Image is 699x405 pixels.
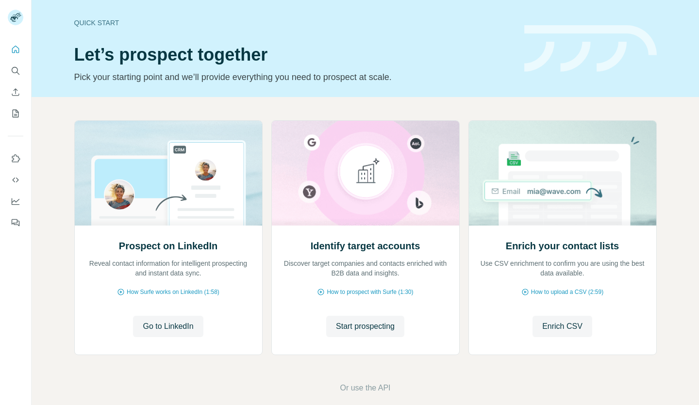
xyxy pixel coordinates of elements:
[531,288,603,296] span: How to upload a CSV (2:59)
[282,259,449,278] p: Discover target companies and contacts enriched with B2B data and insights.
[8,214,23,231] button: Feedback
[8,171,23,189] button: Use Surfe API
[74,18,513,28] div: Quick start
[133,316,203,337] button: Go to LinkedIn
[524,25,657,72] img: banner
[468,121,657,226] img: Enrich your contact lists
[311,239,420,253] h2: Identify target accounts
[74,121,263,226] img: Prospect on LinkedIn
[326,316,404,337] button: Start prospecting
[8,193,23,210] button: Dashboard
[84,259,252,278] p: Reveal contact information for intelligent prospecting and instant data sync.
[143,321,193,332] span: Go to LinkedIn
[8,62,23,80] button: Search
[127,288,219,296] span: How Surfe works on LinkedIn (1:58)
[74,45,513,65] h1: Let’s prospect together
[74,70,513,84] p: Pick your starting point and we’ll provide everything you need to prospect at scale.
[8,41,23,58] button: Quick start
[8,83,23,101] button: Enrich CSV
[542,321,582,332] span: Enrich CSV
[271,121,460,226] img: Identify target accounts
[8,105,23,122] button: My lists
[506,239,619,253] h2: Enrich your contact lists
[119,239,217,253] h2: Prospect on LinkedIn
[533,316,592,337] button: Enrich CSV
[327,288,413,296] span: How to prospect with Surfe (1:30)
[8,150,23,167] button: Use Surfe on LinkedIn
[336,321,395,332] span: Start prospecting
[479,259,647,278] p: Use CSV enrichment to confirm you are using the best data available.
[340,382,390,394] button: Or use the API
